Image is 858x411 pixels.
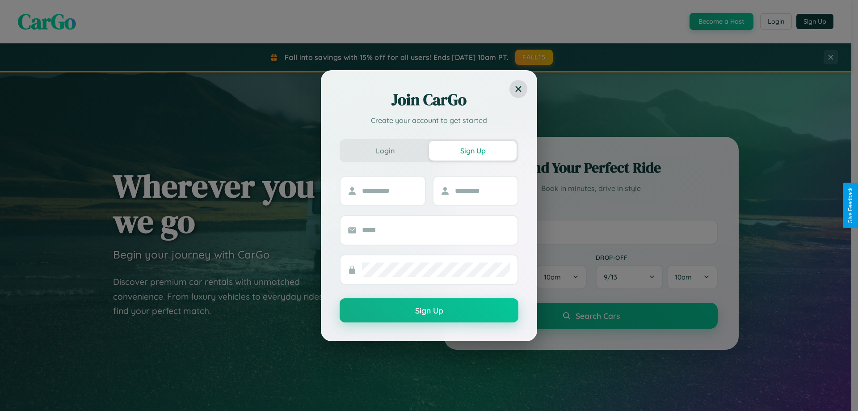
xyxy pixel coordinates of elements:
button: Sign Up [340,298,518,322]
button: Login [341,141,429,161]
p: Create your account to get started [340,115,518,126]
h2: Join CarGo [340,89,518,110]
button: Sign Up [429,141,517,161]
div: Give Feedback [847,187,854,224]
